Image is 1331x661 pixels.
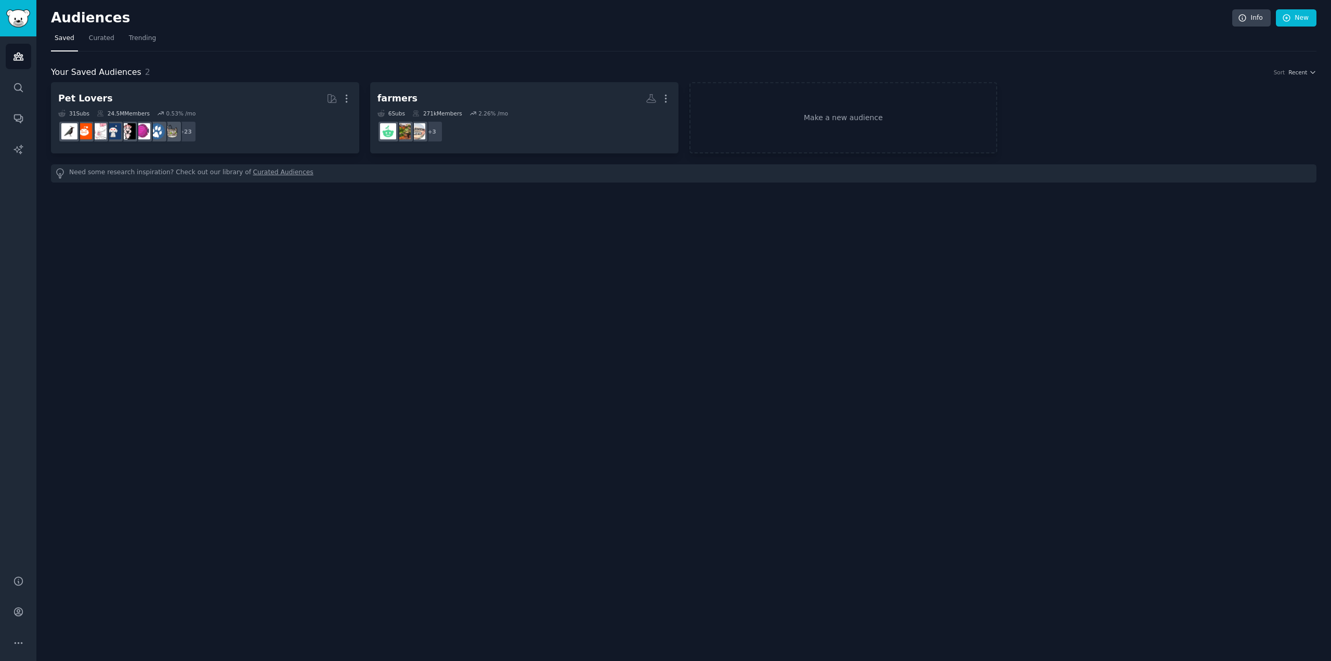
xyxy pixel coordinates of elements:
span: Trending [129,34,156,43]
h2: Audiences [51,10,1232,27]
a: Curated Audiences [253,168,314,179]
img: Aquariums [134,123,150,139]
button: Recent [1288,69,1316,76]
img: BackyardFarmers [380,123,396,139]
span: Curated [89,34,114,43]
img: parrots [120,123,136,139]
div: 6 Sub s [377,110,405,117]
img: GummySearch logo [6,9,30,28]
a: New [1276,9,1316,27]
div: 271k Members [412,110,462,117]
div: Need some research inspiration? Check out our library of [51,164,1316,183]
div: Sort [1274,69,1285,76]
a: Pet Lovers31Subs24.5MMembers0.53% /mo+23catsdogsAquariumsparrotsdogswithjobsRATSBeardedDragonsbir... [51,82,359,153]
a: Saved [51,30,78,51]
img: FarmersMarket [395,123,411,139]
img: dogswithjobs [105,123,121,139]
a: Info [1232,9,1271,27]
span: 2 [145,67,150,77]
div: + 3 [421,121,443,142]
span: Recent [1288,69,1307,76]
a: Curated [85,30,118,51]
img: BeardedDragons [76,123,92,139]
div: 2.26 % /mo [478,110,508,117]
a: farmers6Subs271kMembers2.26% /mo+3FarmerWantsAWifeFarmersMarketBackyardFarmers [370,82,678,153]
img: birding [61,123,77,139]
div: 31 Sub s [58,110,89,117]
img: dogs [149,123,165,139]
span: Saved [55,34,74,43]
div: + 23 [175,121,197,142]
div: 24.5M Members [97,110,150,117]
div: Pet Lovers [58,92,113,105]
img: RATS [90,123,107,139]
div: farmers [377,92,417,105]
img: FarmerWantsAWife [409,123,425,139]
a: Make a new audience [689,82,998,153]
div: 0.53 % /mo [166,110,195,117]
span: Your Saved Audiences [51,66,141,79]
a: Trending [125,30,160,51]
img: cats [163,123,179,139]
